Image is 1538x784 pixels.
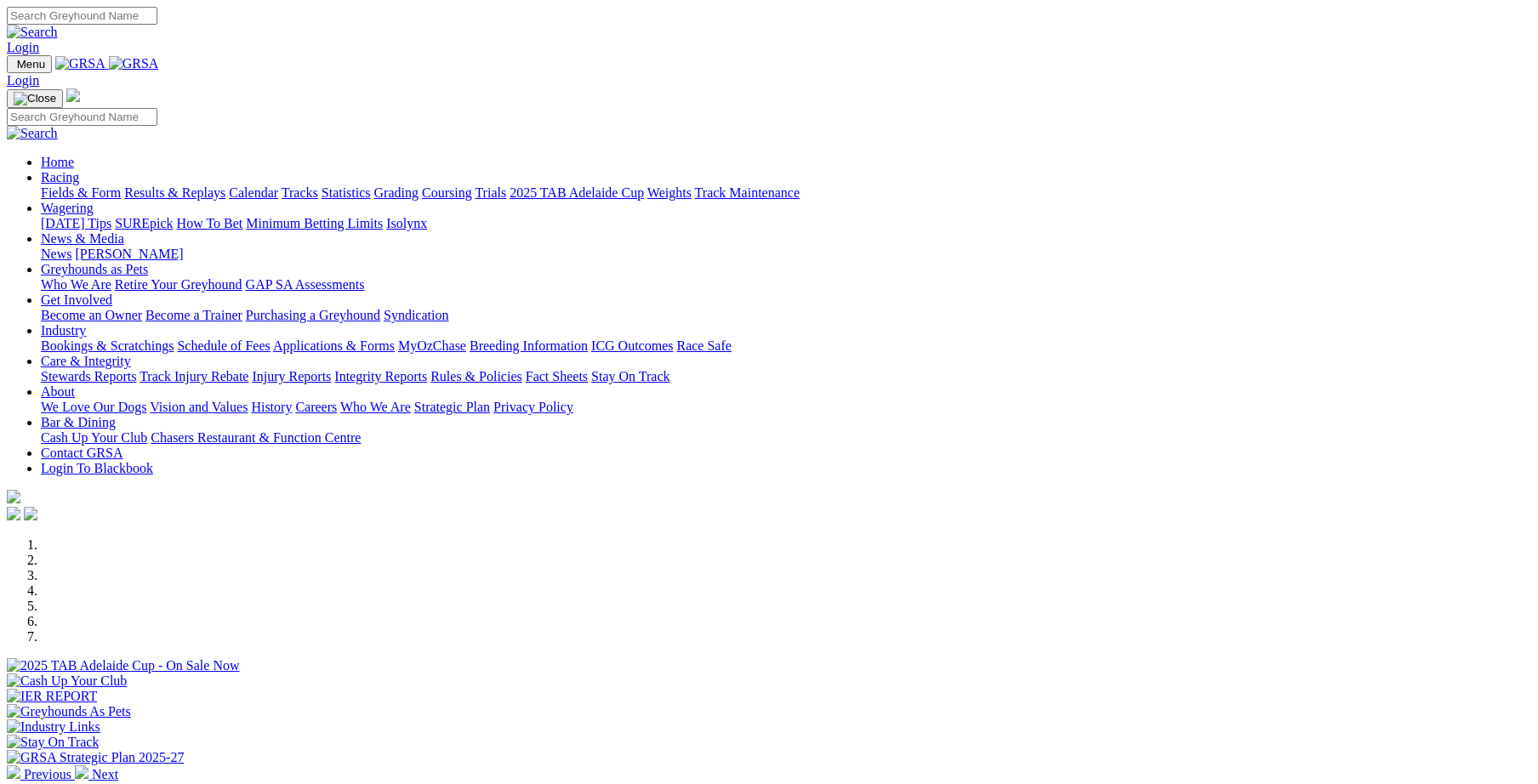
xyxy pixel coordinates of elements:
a: Cash Up Your Club [41,430,147,445]
a: Breeding Information [470,338,588,353]
a: SUREpick [115,216,173,230]
img: facebook.svg [7,507,20,520]
span: Next [92,767,118,781]
a: History [251,400,292,414]
a: Statistics [322,185,371,200]
a: ICG Outcomes [591,338,673,353]
a: Calendar [229,185,278,200]
a: Industry [41,323,86,338]
a: Wagering [41,201,94,215]
img: Stay On Track [7,735,99,750]
a: Stewards Reports [41,369,136,383]
div: Get Involved [41,308,1531,323]
img: 2025 TAB Adelaide Cup - On Sale Now [7,658,240,673]
img: Search [7,126,58,141]
a: How To Bet [177,216,243,230]
a: Weights [647,185,692,200]
a: Fields & Form [41,185,121,200]
a: Strategic Plan [414,400,490,414]
img: Close [14,92,56,105]
img: twitter.svg [24,507,37,520]
a: We Love Our Dogs [41,400,146,414]
div: About [41,400,1531,415]
a: Syndication [384,308,448,322]
a: Minimum Betting Limits [246,216,383,230]
div: Greyhounds as Pets [41,277,1531,293]
img: GRSA [109,56,159,71]
div: Bar & Dining [41,430,1531,446]
img: chevron-right-pager-white.svg [75,765,88,779]
a: [PERSON_NAME] [75,247,183,261]
a: Injury Reports [252,369,331,383]
a: Vision and Values [150,400,248,414]
a: Track Maintenance [695,185,800,200]
img: GRSA Strategic Plan 2025-27 [7,750,184,765]
input: Search [7,108,157,126]
div: Racing [41,185,1531,201]
span: Previous [24,767,71,781]
a: Purchasing a Greyhound [246,308,380,322]
a: [DATE] Tips [41,216,111,230]
div: Industry [41,338,1531,354]
a: MyOzChase [398,338,466,353]
input: Search [7,7,157,25]
a: Applications & Forms [273,338,395,353]
a: Next [75,767,118,781]
div: News & Media [41,247,1531,262]
a: Login To Blackbook [41,461,153,475]
a: Become a Trainer [145,308,242,322]
a: Login [7,73,39,88]
a: Coursing [422,185,472,200]
button: Toggle navigation [7,55,52,73]
a: Chasers Restaurant & Function Centre [151,430,361,445]
a: Previous [7,767,75,781]
img: Search [7,25,58,40]
a: Who We Are [340,400,411,414]
a: Trials [475,185,506,200]
a: Track Injury Rebate [140,369,248,383]
a: 2025 TAB Adelaide Cup [510,185,644,200]
a: News [41,247,71,261]
img: Industry Links [7,719,100,735]
img: chevron-left-pager-white.svg [7,765,20,779]
a: GAP SA Assessments [246,277,365,292]
div: Care & Integrity [41,369,1531,384]
a: Retire Your Greyhound [115,277,242,292]
a: Careers [295,400,337,414]
img: IER REPORT [7,689,97,704]
a: Tracks [282,185,318,200]
a: Bar & Dining [41,415,116,429]
a: Integrity Reports [334,369,427,383]
a: Who We Are [41,277,111,292]
a: Bookings & Scratchings [41,338,174,353]
a: News & Media [41,231,124,246]
a: About [41,384,75,399]
a: Login [7,40,39,54]
div: Wagering [41,216,1531,231]
a: Care & Integrity [41,354,131,368]
a: Get Involved [41,293,112,307]
a: Stay On Track [591,369,669,383]
img: Greyhounds As Pets [7,704,131,719]
span: Menu [17,58,45,71]
img: logo-grsa-white.png [66,88,80,102]
a: Greyhounds as Pets [41,262,148,276]
img: logo-grsa-white.png [7,490,20,503]
a: Racing [41,170,79,185]
a: Fact Sheets [526,369,588,383]
a: Schedule of Fees [177,338,270,353]
a: Contact GRSA [41,446,122,460]
a: Home [41,155,74,169]
a: Rules & Policies [430,369,522,383]
img: Cash Up Your Club [7,673,127,689]
img: GRSA [55,56,105,71]
a: Privacy Policy [493,400,573,414]
a: Isolynx [386,216,427,230]
a: Race Safe [676,338,731,353]
a: Results & Replays [124,185,225,200]
a: Grading [374,185,419,200]
a: Become an Owner [41,308,142,322]
button: Toggle navigation [7,89,63,108]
